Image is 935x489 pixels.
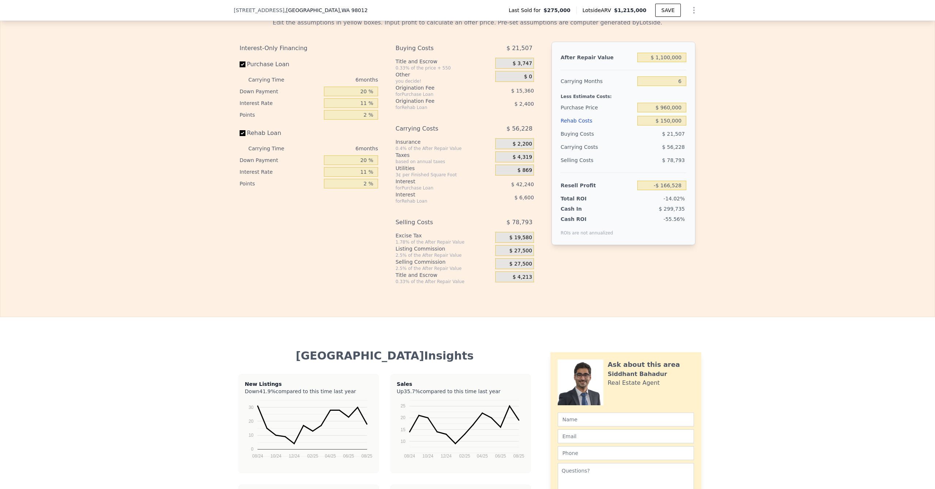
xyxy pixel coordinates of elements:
[507,122,533,135] span: $ 56,228
[396,138,492,146] div: Insurance
[404,454,415,459] text: 08/24
[608,360,680,370] div: Ask about this area
[401,403,406,409] text: 25
[558,429,694,443] input: Email
[397,380,524,388] div: Sales
[396,252,492,258] div: 2.5% of the After Repair Value
[240,130,245,136] input: Rehab Loan
[511,181,534,187] span: $ 42,240
[340,7,367,13] span: , WA 98012
[396,165,492,172] div: Utilities
[561,179,634,192] div: Resell Profit
[558,413,694,426] input: Name
[240,154,321,166] div: Down Payment
[245,380,373,388] div: New Listings
[662,144,685,150] span: $ 56,228
[240,349,530,362] div: [GEOGRAPHIC_DATA] Insights
[248,74,296,86] div: Carrying Time
[396,105,477,110] div: for Rehab Loan
[245,396,373,470] svg: A chart.
[240,18,695,27] div: Edit the assumptions in yellow boxes. Input profit to calculate an offer price. Pre-set assumptio...
[248,143,296,154] div: Carrying Time
[510,261,532,267] span: $ 27,500
[396,146,492,151] div: 0.4% of the After Repair Value
[245,388,373,392] div: Down compared to this time last year
[514,454,524,459] text: 08/25
[240,97,321,109] div: Interest Rate
[396,65,492,71] div: 0.33% of the price + 550
[524,74,532,80] span: $ 0
[396,159,492,165] div: based on annual taxes
[543,7,570,14] span: $275,000
[561,101,634,114] div: Purchase Price
[477,454,488,459] text: 04/25
[561,195,606,202] div: Total ROI
[401,439,406,444] text: 10
[396,245,492,252] div: Listing Commission
[396,271,492,279] div: Title and Escrow
[396,97,477,105] div: Origination Fee
[396,191,477,198] div: Interest
[396,178,477,185] div: Interest
[252,454,263,459] text: 08/24
[396,258,492,266] div: Selling Commission
[240,61,245,67] input: Purchase Loan
[459,454,470,459] text: 02/25
[401,415,406,420] text: 20
[249,405,254,410] text: 30
[423,454,434,459] text: 10/24
[514,101,534,107] span: $ 2,400
[495,454,506,459] text: 06/25
[512,154,532,161] span: $ 4,319
[396,266,492,271] div: 2.5% of the After Repair Value
[507,216,533,229] span: $ 78,793
[271,454,282,459] text: 10/24
[662,157,685,163] span: $ 78,793
[396,151,492,159] div: Taxes
[397,396,524,470] svg: A chart.
[561,51,634,64] div: After Repair Value
[687,3,701,18] button: Show Options
[396,122,477,135] div: Carrying Costs
[396,71,492,78] div: Other
[396,279,492,285] div: 0.33% of the After Repair Value
[249,433,254,438] text: 10
[396,91,477,97] div: for Purchase Loan
[608,379,660,387] div: Real Estate Agent
[396,232,492,239] div: Excise Tax
[289,454,300,459] text: 12/24
[240,86,321,97] div: Down Payment
[308,454,318,459] text: 02/25
[561,140,606,154] div: Carrying Costs
[396,42,477,55] div: Buying Costs
[396,198,477,204] div: for Rehab Loan
[396,58,492,65] div: Title and Escrow
[507,42,533,55] span: $ 21,507
[659,206,685,212] span: $ 299,735
[512,141,532,147] span: $ 2,200
[285,7,368,14] span: , [GEOGRAPHIC_DATA]
[561,88,686,101] div: Less Estimate Costs:
[664,216,685,222] span: -55.56%
[561,223,613,236] div: ROIs are not annualized
[240,178,321,189] div: Points
[561,215,613,223] div: Cash ROI
[396,78,492,84] div: you decide!
[518,167,532,174] span: $ 869
[561,154,634,167] div: Selling Costs
[614,7,646,13] span: $1,215,000
[396,239,492,245] div: 1.78% of the After Repair Value
[509,7,544,14] span: Last Sold for
[558,446,694,460] input: Phone
[325,454,336,459] text: 04/25
[240,58,321,71] label: Purchase Loan
[514,195,534,200] span: $ 6,600
[397,388,524,392] div: Up compared to this time last year
[396,216,477,229] div: Selling Costs
[664,196,685,202] span: -14.02%
[396,185,477,191] div: for Purchase Loan
[249,419,254,424] text: 20
[441,454,452,459] text: 12/24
